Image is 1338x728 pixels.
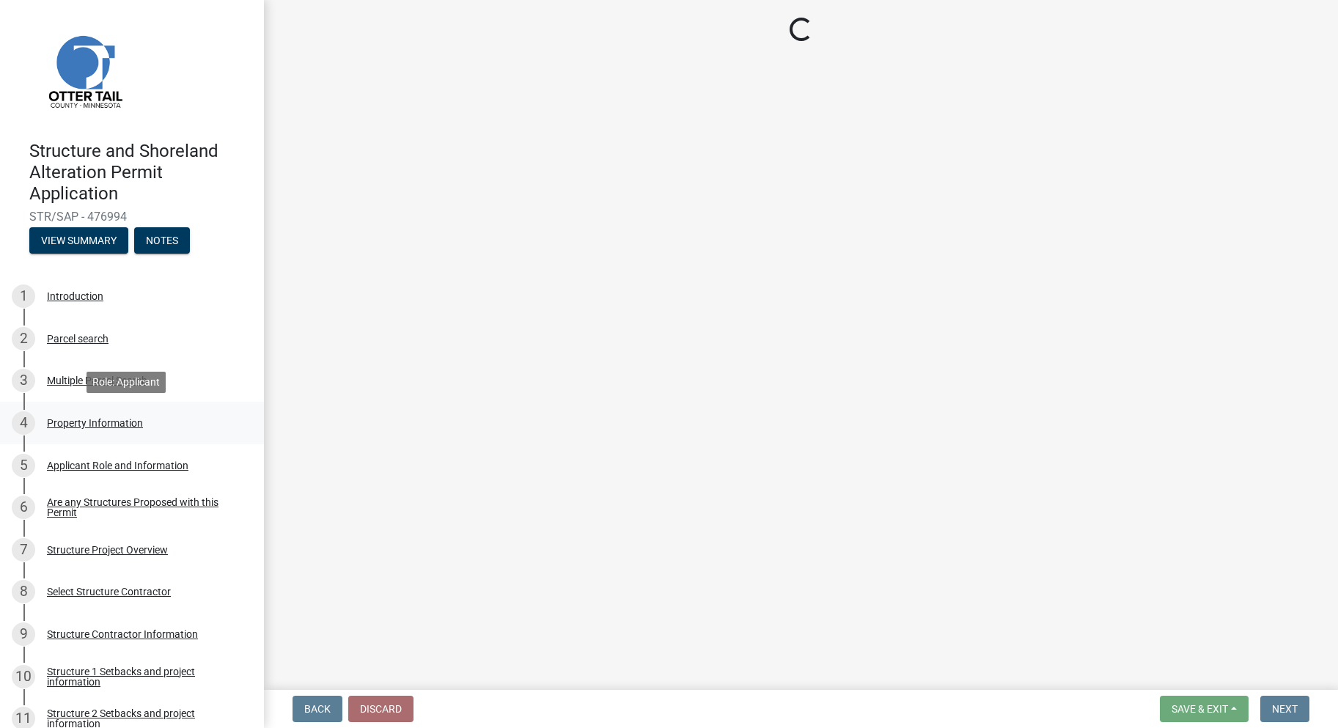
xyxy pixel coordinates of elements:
button: View Summary [29,227,128,254]
div: Role: Applicant [87,372,166,393]
div: 8 [12,580,35,603]
div: 3 [12,369,35,392]
div: Structure 1 Setbacks and project information [47,666,240,687]
button: Save & Exit [1160,696,1249,722]
span: STR/SAP - 476994 [29,210,235,224]
img: Otter Tail County, Minnesota [29,15,139,125]
div: Multiple Parcel Search [47,375,147,386]
div: Applicant Role and Information [47,460,188,471]
div: 4 [12,411,35,435]
div: Are any Structures Proposed with this Permit [47,497,240,518]
button: Discard [348,696,413,722]
div: Introduction [47,291,103,301]
div: 2 [12,327,35,350]
span: Back [304,703,331,715]
button: Notes [134,227,190,254]
div: Parcel search [47,334,109,344]
div: 7 [12,538,35,562]
div: Select Structure Contractor [47,587,171,597]
div: 1 [12,284,35,308]
span: Save & Exit [1172,703,1228,715]
div: Structure Project Overview [47,545,168,555]
button: Back [293,696,342,722]
h4: Structure and Shoreland Alteration Permit Application [29,141,252,204]
wm-modal-confirm: Notes [134,236,190,248]
wm-modal-confirm: Summary [29,236,128,248]
div: 5 [12,454,35,477]
div: 6 [12,496,35,519]
div: 10 [12,665,35,688]
button: Next [1260,696,1309,722]
div: 9 [12,622,35,646]
span: Next [1272,703,1298,715]
div: Structure Contractor Information [47,629,198,639]
div: Property Information [47,418,143,428]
